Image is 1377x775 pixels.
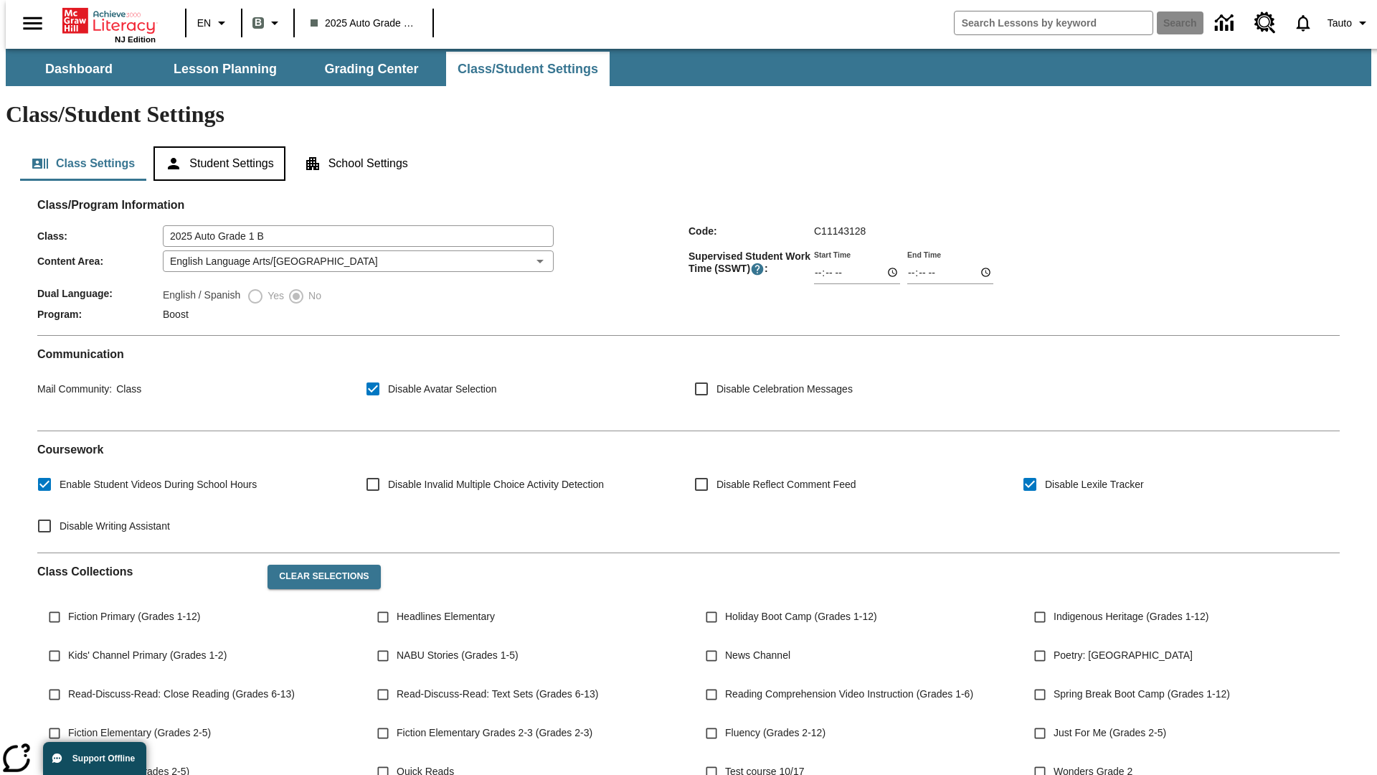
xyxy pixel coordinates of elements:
span: C11143128 [814,225,866,237]
button: School Settings [293,146,420,181]
button: Class/Student Settings [446,52,610,86]
span: Indigenous Heritage (Grades 1-12) [1054,609,1208,624]
span: B [255,14,262,32]
span: Fiction Elementary Grades 2-3 (Grades 2-3) [397,725,592,741]
button: Dashboard [7,52,151,86]
span: Class : [37,230,163,242]
span: Class/Student Settings [458,61,598,77]
span: Fluency (Grades 2-12) [725,725,825,741]
label: Start Time [814,249,851,260]
span: Reading Comprehension Video Instruction (Grades 1-6) [725,687,973,702]
button: Support Offline [43,742,146,775]
span: Content Area : [37,255,163,267]
span: Holiday Boot Camp (Grades 1-12) [725,609,877,624]
span: Enable Student Videos During School Hours [60,477,257,492]
button: Grading Center [300,52,443,86]
span: No [305,288,321,304]
span: NJ Edition [115,35,156,44]
span: Headlines Elementary [397,609,495,624]
span: Read-Discuss-Read: Close Reading (Grades 6-13) [68,687,295,702]
span: Dual Language : [37,288,163,299]
button: Supervised Student Work Time is the timeframe when students can take LevelSet and when lessons ar... [750,262,765,276]
a: Data Center [1206,4,1246,43]
span: Fiction Elementary (Grades 2-5) [68,725,211,741]
input: Class [163,225,554,247]
label: End Time [907,249,941,260]
span: Tauto [1328,16,1352,31]
span: Boost [163,309,189,320]
div: Class/Student Settings [20,146,1357,181]
button: Clear Selections [268,565,380,589]
h2: Class Collections [37,565,256,578]
span: EN [197,16,211,31]
span: Grading Center [324,61,418,77]
span: Support Offline [72,753,135,764]
div: Communication [37,347,1340,419]
div: Class/Program Information [37,212,1340,324]
span: Disable Lexile Tracker [1045,477,1144,492]
div: Home [62,5,156,44]
span: Class [112,383,141,395]
h2: Course work [37,443,1340,456]
div: SubNavbar [6,49,1371,86]
span: Mail Community : [37,383,112,395]
h2: Communication [37,347,1340,361]
label: English / Spanish [163,288,240,305]
a: Home [62,6,156,35]
span: Program : [37,309,163,320]
div: SubNavbar [6,52,611,86]
span: 2025 Auto Grade 1 B [311,16,417,31]
span: Disable Writing Assistant [60,519,170,534]
div: English Language Arts/[GEOGRAPHIC_DATA] [163,250,554,272]
span: Disable Celebration Messages [716,382,853,397]
button: Profile/Settings [1322,10,1377,36]
button: Boost Class color is gray green. Change class color [247,10,289,36]
span: Poetry: [GEOGRAPHIC_DATA] [1054,648,1193,663]
span: Supervised Student Work Time (SSWT) : [688,250,814,276]
button: Lesson Planning [153,52,297,86]
a: Resource Center, Will open in new tab [1246,4,1284,42]
span: Lesson Planning [174,61,277,77]
div: Coursework [37,443,1340,541]
span: Dashboard [45,61,113,77]
h1: Class/Student Settings [6,101,1371,128]
span: News Channel [725,648,790,663]
button: Open side menu [11,2,54,44]
span: Read-Discuss-Read: Text Sets (Grades 6-13) [397,687,598,702]
span: Kids' Channel Primary (Grades 1-2) [68,648,227,663]
span: Yes [264,288,284,304]
button: Class Settings [20,146,146,181]
a: Notifications [1284,4,1322,42]
span: Disable Invalid Multiple Choice Activity Detection [388,477,604,492]
span: Disable Avatar Selection [388,382,497,397]
button: Language: EN, Select a language [191,10,237,36]
span: Code : [688,225,814,237]
span: Spring Break Boot Camp (Grades 1-12) [1054,687,1230,702]
span: NABU Stories (Grades 1-5) [397,648,519,663]
span: Just For Me (Grades 2-5) [1054,725,1166,741]
button: Student Settings [153,146,285,181]
span: Fiction Primary (Grades 1-12) [68,609,200,624]
h2: Class/Program Information [37,198,1340,212]
span: Disable Reflect Comment Feed [716,477,856,492]
input: search field [955,11,1153,34]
